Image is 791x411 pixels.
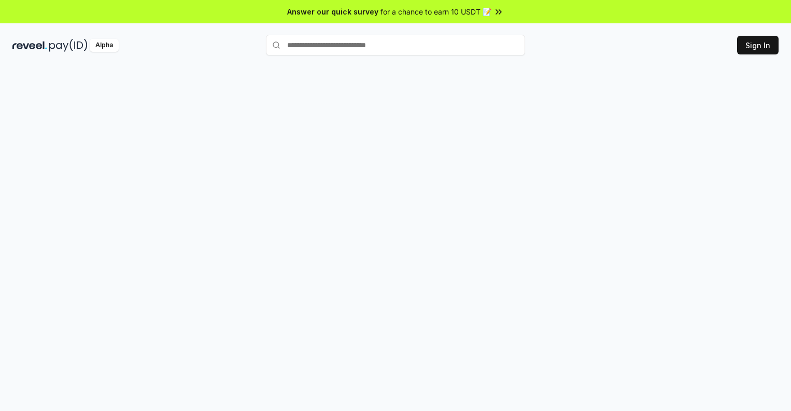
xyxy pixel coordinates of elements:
[49,39,88,52] img: pay_id
[737,36,779,54] button: Sign In
[12,39,47,52] img: reveel_dark
[380,6,491,17] span: for a chance to earn 10 USDT 📝
[287,6,378,17] span: Answer our quick survey
[90,39,119,52] div: Alpha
